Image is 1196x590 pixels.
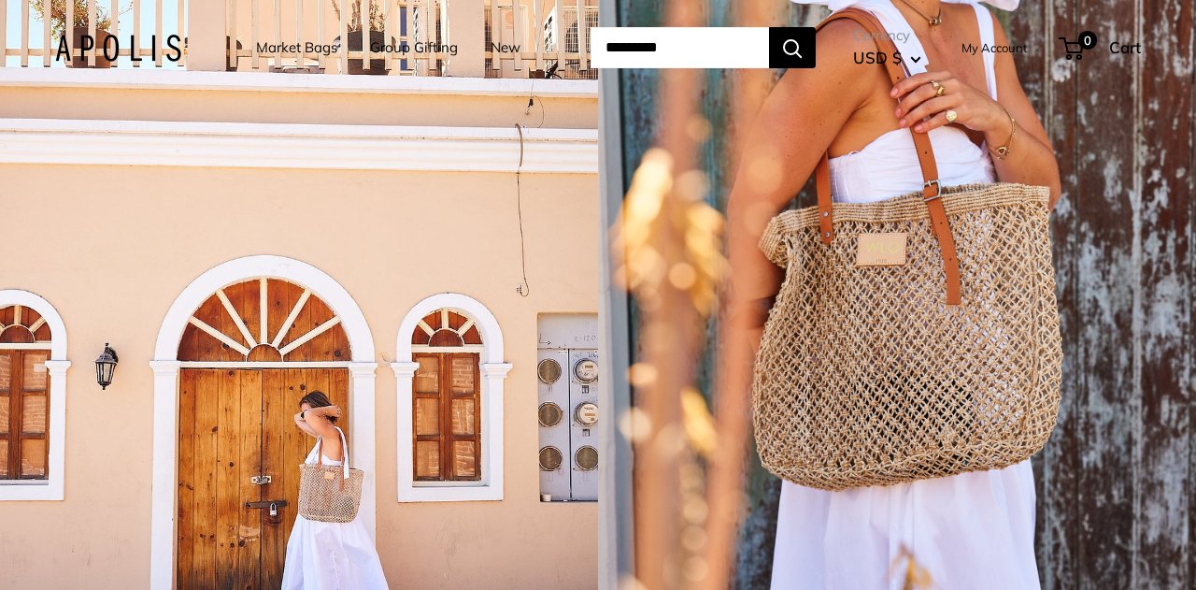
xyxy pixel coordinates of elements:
img: Apolis [55,35,181,62]
a: Market Bags [256,35,337,61]
a: My Account [961,36,1028,59]
a: New [491,35,520,61]
button: USD $ [853,43,921,73]
input: Search... [591,27,769,68]
a: Group Gifting [370,35,458,61]
a: 0 Cart [1061,33,1141,63]
span: USD $ [853,48,902,67]
span: Currency [853,22,921,49]
button: Search [769,27,816,68]
span: Cart [1109,37,1141,57]
span: 0 [1078,31,1097,50]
